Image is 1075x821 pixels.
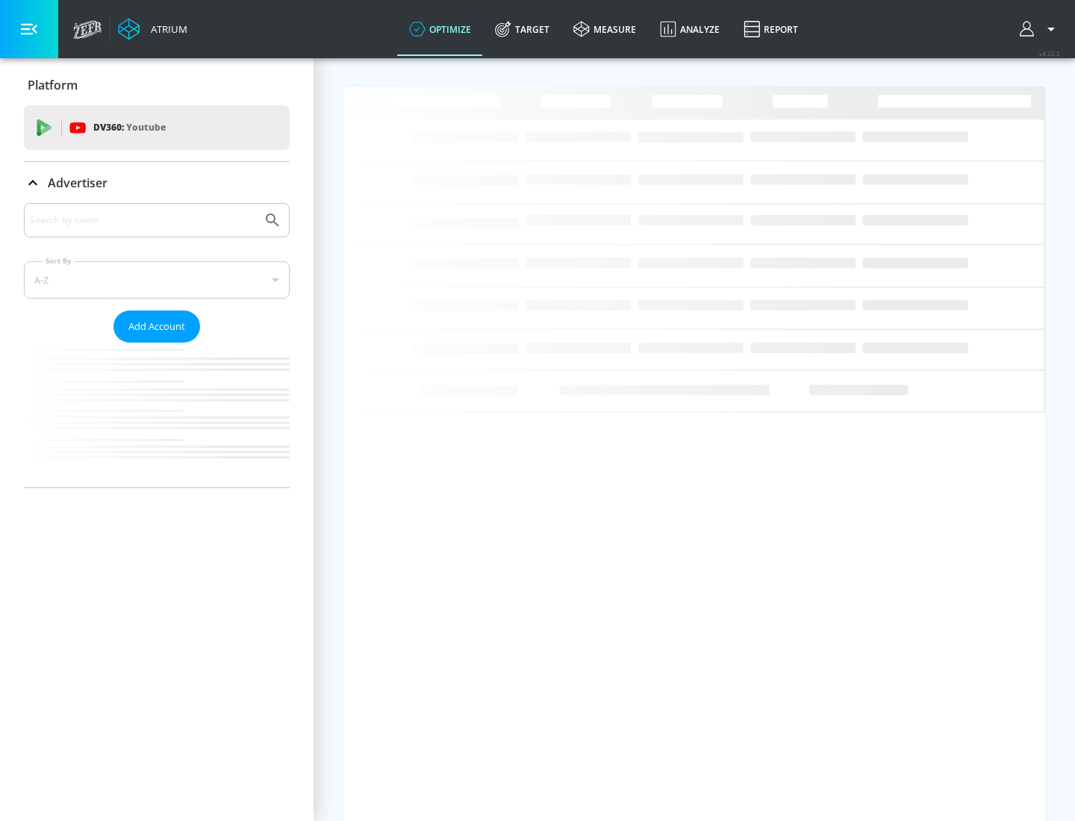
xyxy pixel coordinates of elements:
[1039,49,1060,57] span: v 4.22.2
[24,64,290,106] div: Platform
[30,210,256,230] input: Search by name
[24,261,290,299] div: A-Z
[561,2,648,56] a: measure
[24,203,290,487] div: Advertiser
[648,2,732,56] a: Analyze
[128,318,185,335] span: Add Account
[24,162,290,204] div: Advertiser
[43,256,75,266] label: Sort By
[732,2,810,56] a: Report
[24,105,290,150] div: DV360: Youtube
[118,18,187,40] a: Atrium
[113,310,200,343] button: Add Account
[24,343,290,487] nav: list of Advertiser
[126,119,166,135] p: Youtube
[145,22,187,36] div: Atrium
[93,119,166,136] p: DV360:
[48,175,107,191] p: Advertiser
[483,2,561,56] a: Target
[397,2,483,56] a: optimize
[28,77,78,93] p: Platform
